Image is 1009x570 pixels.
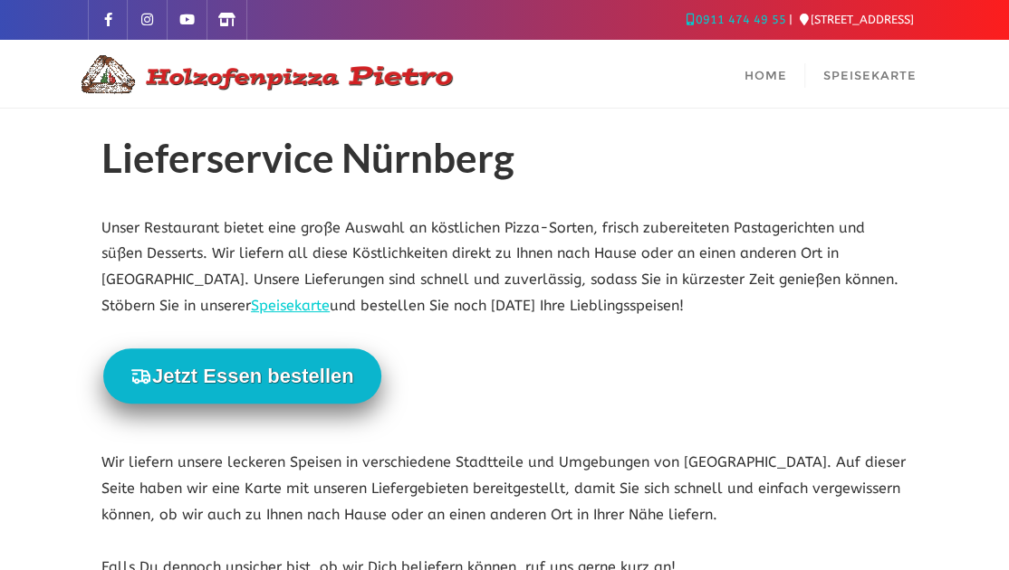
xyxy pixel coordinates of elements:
p: Unser Restaurant bietet eine große Auswahl an köstlichen Pizza-Sorten, frisch zubereiteten Pastag... [101,215,908,319]
a: [STREET_ADDRESS] [800,13,914,26]
p: Wir liefern unsere leckeren Speisen in verschiedene Stadtteile und Umgebungen von [GEOGRAPHIC_DAT... [101,450,908,527]
button: Jetzt Essen bestellen [103,348,381,404]
span: Speisekarte [823,68,917,82]
a: 0911 474 49 55 [687,13,786,26]
a: Speisekarte [251,297,330,314]
h1: Lieferservice Nürnberg [101,136,908,188]
a: Home [726,40,805,108]
a: Speisekarte [805,40,935,108]
img: Logo [74,52,455,96]
span: Home [745,68,787,82]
